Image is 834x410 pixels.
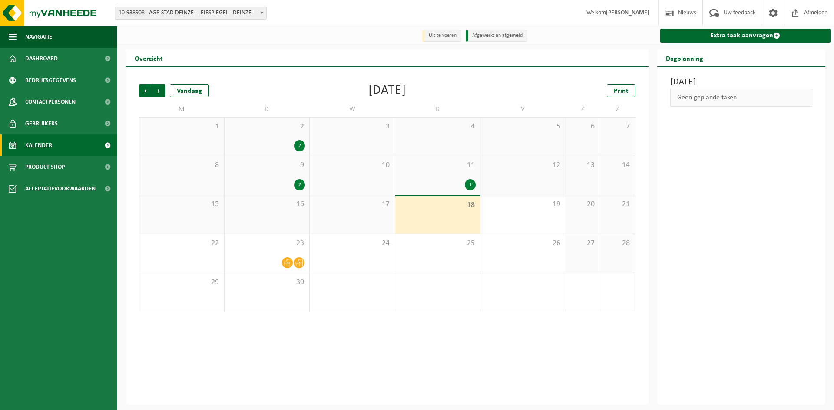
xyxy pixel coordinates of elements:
div: Vandaag [170,84,209,97]
span: 10-938908 - AGB STAD DEINZE - LEIESPIEGEL - DEINZE [115,7,267,20]
span: 16 [229,200,305,209]
span: 20 [570,200,596,209]
span: 23 [229,239,305,248]
span: 11 [400,161,476,170]
span: 13 [570,161,596,170]
li: Uit te voeren [422,30,461,42]
h2: Dagplanning [657,49,712,66]
div: 2 [294,140,305,151]
span: 8 [144,161,220,170]
div: Geen geplande taken [670,89,813,107]
span: Acceptatievoorwaarden [25,178,96,200]
span: 3 [314,122,391,131]
span: 17 [314,200,391,209]
span: 29 [144,278,220,287]
a: Print [607,84,635,97]
span: 28 [605,239,630,248]
td: W [310,102,395,117]
h3: [DATE] [670,75,813,89]
span: 18 [400,200,476,210]
span: 12 [485,161,561,170]
span: Vorige [139,84,152,97]
span: 10 [314,161,391,170]
span: 6 [570,122,596,131]
span: 2 [229,122,305,131]
a: Extra taak aanvragen [660,29,831,43]
span: 30 [229,278,305,287]
span: Kalender [25,134,52,156]
span: 25 [400,239,476,248]
td: Z [600,102,635,117]
span: Contactpersonen [25,91,76,113]
span: 22 [144,239,220,248]
td: D [395,102,481,117]
span: Volgende [152,84,165,97]
span: 9 [229,161,305,170]
td: Z [566,102,601,117]
span: 26 [485,239,561,248]
span: Gebruikers [25,113,58,134]
div: 2 [294,179,305,190]
span: Product Shop [25,156,65,178]
td: D [225,102,310,117]
div: 1 [465,179,476,190]
span: 21 [605,200,630,209]
span: 19 [485,200,561,209]
strong: [PERSON_NAME] [606,10,649,16]
span: 1 [144,122,220,131]
div: [DATE] [368,84,406,97]
span: 10-938908 - AGB STAD DEINZE - LEIESPIEGEL - DEINZE [115,7,266,19]
span: 7 [605,122,630,131]
li: Afgewerkt en afgemeld [466,30,527,42]
span: 4 [400,122,476,131]
span: 5 [485,122,561,131]
td: M [139,102,225,117]
td: V [480,102,566,117]
span: 27 [570,239,596,248]
h2: Overzicht [126,49,172,66]
span: Bedrijfsgegevens [25,69,76,91]
span: Dashboard [25,48,58,69]
span: 14 [605,161,630,170]
span: 15 [144,200,220,209]
span: Print [614,88,629,95]
span: Navigatie [25,26,52,48]
span: 24 [314,239,391,248]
